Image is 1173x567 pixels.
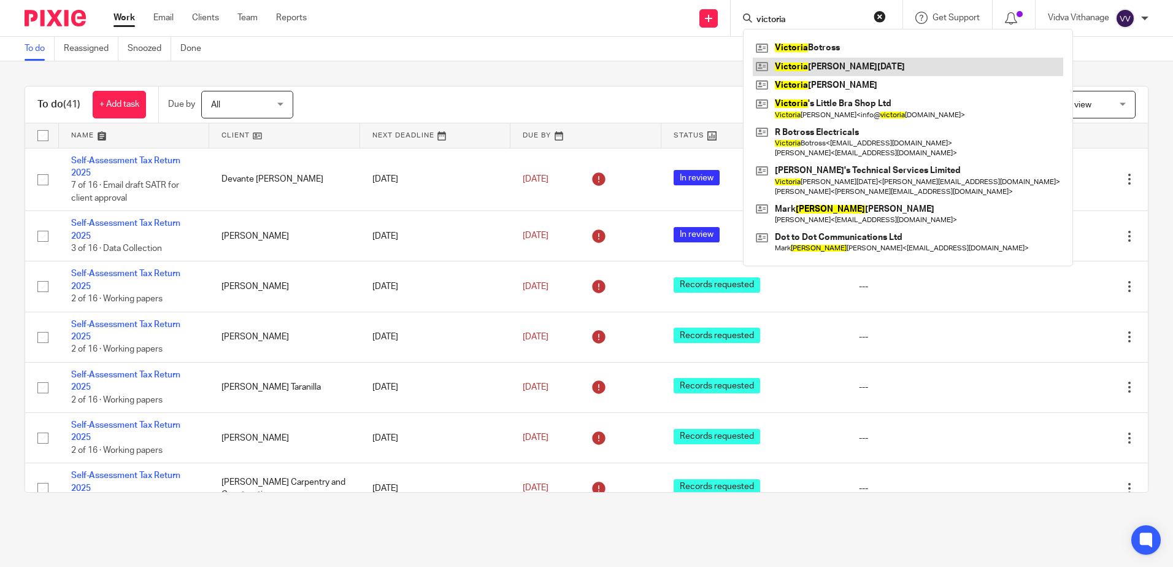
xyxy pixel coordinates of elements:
[859,331,985,343] div: ---
[674,378,760,393] span: Records requested
[209,463,360,514] td: [PERSON_NAME] Carpentry and Construction
[933,13,980,22] span: Get Support
[360,413,510,463] td: [DATE]
[874,10,886,23] button: Clear
[1048,12,1109,24] p: Vidva Vithanage
[71,471,180,492] a: Self-Assessment Tax Return 2025
[71,396,163,404] span: 2 of 16 · Working papers
[63,99,80,109] span: (41)
[360,463,510,514] td: [DATE]
[360,362,510,412] td: [DATE]
[523,383,548,391] span: [DATE]
[1115,9,1135,28] img: svg%3E
[168,98,195,110] p: Due by
[209,148,360,211] td: Devante [PERSON_NAME]
[237,12,258,24] a: Team
[859,432,985,444] div: ---
[859,280,985,293] div: ---
[153,12,174,24] a: Email
[71,345,163,354] span: 2 of 16 · Working papers
[674,277,760,293] span: Records requested
[276,12,307,24] a: Reports
[755,15,866,26] input: Search
[128,37,171,61] a: Snoozed
[209,362,360,412] td: [PERSON_NAME] Taranilla
[209,413,360,463] td: [PERSON_NAME]
[523,232,548,241] span: [DATE]
[25,37,55,61] a: To do
[71,219,180,240] a: Self-Assessment Tax Return 2025
[523,333,548,341] span: [DATE]
[674,170,720,185] span: In review
[209,211,360,261] td: [PERSON_NAME]
[674,328,760,343] span: Records requested
[25,10,86,26] img: Pixie
[523,484,548,493] span: [DATE]
[209,261,360,312] td: [PERSON_NAME]
[64,37,118,61] a: Reassigned
[360,261,510,312] td: [DATE]
[71,156,180,177] a: Self-Assessment Tax Return 2025
[523,282,548,291] span: [DATE]
[71,320,180,341] a: Self-Assessment Tax Return 2025
[192,12,219,24] a: Clients
[674,479,760,495] span: Records requested
[71,295,163,303] span: 2 of 16 · Working papers
[71,181,179,202] span: 7 of 16 · Email draft SATR for client approval
[71,446,163,455] span: 2 of 16 · Working papers
[71,244,162,253] span: 3 of 16 · Data Collection
[93,91,146,118] a: + Add task
[37,98,80,111] h1: To do
[360,148,510,211] td: [DATE]
[360,312,510,362] td: [DATE]
[523,434,548,442] span: [DATE]
[209,312,360,362] td: [PERSON_NAME]
[211,101,220,109] span: All
[180,37,210,61] a: Done
[674,429,760,444] span: Records requested
[523,175,548,183] span: [DATE]
[71,269,180,290] a: Self-Assessment Tax Return 2025
[71,371,180,391] a: Self-Assessment Tax Return 2025
[859,381,985,393] div: ---
[113,12,135,24] a: Work
[360,211,510,261] td: [DATE]
[71,421,180,442] a: Self-Assessment Tax Return 2025
[859,482,985,495] div: ---
[674,227,720,242] span: In review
